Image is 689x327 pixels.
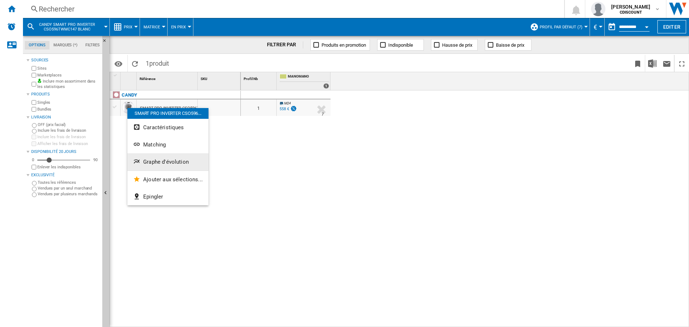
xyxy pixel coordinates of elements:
span: Epingler [143,193,163,200]
button: Epingler... [127,188,208,205]
span: Caractéristiques [143,124,184,131]
div: SMART PRO INVERTER CSO596... [127,108,208,119]
span: Graphe d'évolution [143,159,189,165]
button: Caractéristiques [127,119,208,136]
span: Matching [143,141,166,148]
button: Ajouter aux sélections... [127,171,208,188]
span: Ajouter aux sélections... [143,176,203,183]
button: Matching [127,136,208,153]
button: Graphe d'évolution [127,153,208,170]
